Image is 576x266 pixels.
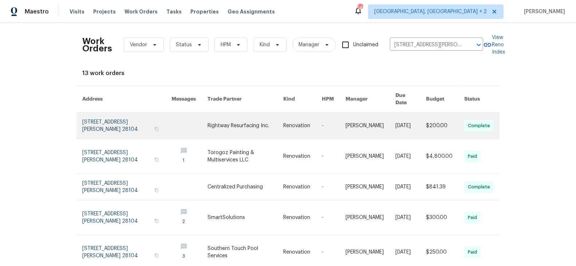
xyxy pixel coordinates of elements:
a: View Reno Index [483,34,505,56]
td: SmartSolutions [202,200,277,235]
span: HPM [221,41,231,48]
button: Copy Address [153,126,160,132]
td: [PERSON_NAME] [340,174,390,200]
span: Kind [260,41,270,48]
td: [PERSON_NAME] [340,139,390,174]
th: Address [76,86,166,113]
th: Budget [420,86,458,113]
td: [PERSON_NAME] [340,200,390,235]
td: Rightway Resurfacing Inc. [202,113,277,139]
td: [PERSON_NAME] [340,113,390,139]
span: Tasks [166,9,182,14]
td: Centralized Purchasing [202,174,277,200]
td: Torogoz Painting & Multiservices LLC [202,139,277,174]
span: Visits [70,8,84,15]
span: Vendor [130,41,147,48]
span: Manager [299,41,319,48]
span: Status [176,41,192,48]
span: Projects [93,8,116,15]
div: 13 work orders [82,70,494,77]
td: - [316,113,340,139]
th: Due Date [390,86,420,113]
div: 145 [358,4,363,12]
span: Geo Assignments [228,8,275,15]
td: Renovation [277,200,316,235]
span: Maestro [25,8,49,15]
button: Copy Address [153,252,160,259]
th: Manager [340,86,390,113]
td: - [316,139,340,174]
input: Enter in an address [390,39,463,51]
th: Status [458,86,500,113]
td: - [316,174,340,200]
td: - [316,200,340,235]
th: Trade Partner [202,86,277,113]
span: [PERSON_NAME] [521,8,565,15]
span: [GEOGRAPHIC_DATA], [GEOGRAPHIC_DATA] + 2 [374,8,487,15]
span: Unclaimed [353,41,378,49]
th: HPM [316,86,340,113]
th: Messages [166,86,202,113]
td: Renovation [277,113,316,139]
button: Open [474,40,484,50]
button: Copy Address [153,156,160,163]
span: Properties [190,8,219,15]
td: Renovation [277,174,316,200]
h2: Work Orders [82,38,112,52]
button: Copy Address [153,218,160,224]
span: Work Orders [125,8,158,15]
button: Copy Address [153,187,160,193]
td: Renovation [277,139,316,174]
th: Kind [277,86,316,113]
